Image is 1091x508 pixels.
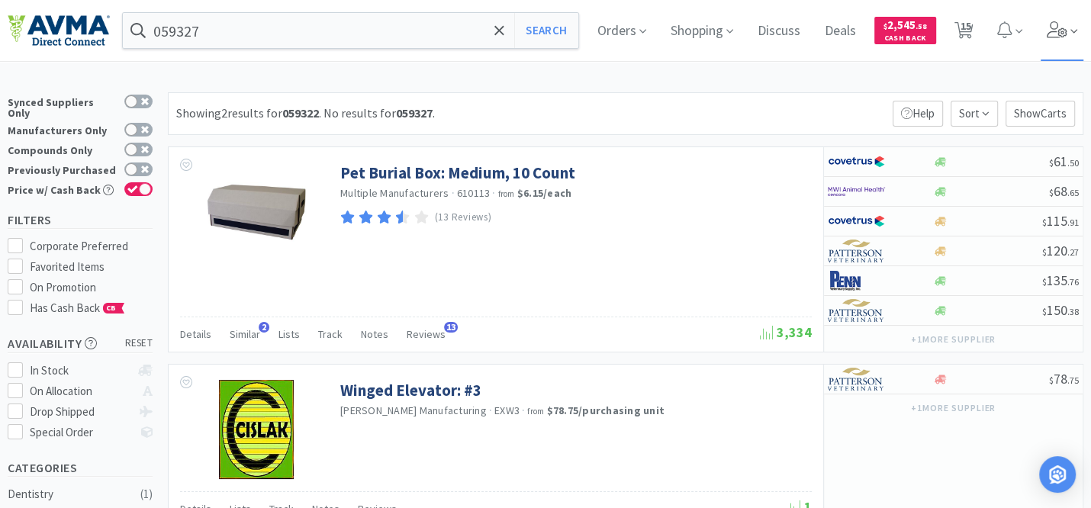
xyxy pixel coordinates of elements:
span: 610113 [457,186,491,200]
img: b30a53890ff74aacb8385243977a09fd_110579.jpeg [219,380,294,479]
span: 115 [1042,212,1079,230]
h5: Filters [8,211,153,229]
span: $ [1049,375,1054,386]
span: 68 [1049,182,1079,200]
span: reset [125,336,153,352]
a: Deals [819,24,862,38]
a: Discuss [751,24,806,38]
div: Drop Shipped [30,403,131,421]
div: On Allocation [30,382,131,400]
span: Details [180,327,211,341]
img: 77fca1acd8b6420a9015268ca798ef17_1.png [828,210,885,233]
a: Multiple Manufacturers [340,186,449,200]
img: f5e969b455434c6296c6d81ef179fa71_3.png [828,299,885,322]
span: . 76 [1067,276,1079,288]
div: Open Intercom Messenger [1039,456,1076,493]
span: . 75 [1067,375,1079,386]
img: f6b2451649754179b5b4e0c70c3f7cb0_2.png [828,180,885,203]
span: $ [1042,306,1047,317]
div: On Promotion [30,278,153,297]
span: · [452,186,455,200]
span: . 27 [1067,246,1079,258]
a: Pet Burial Box: Medium, 10 Count [340,162,575,183]
span: 13 [444,322,458,333]
input: Search by item, sku, manufacturer, ingredient, size... [123,13,578,48]
div: Favorited Items [30,258,153,276]
img: 77fca1acd8b6420a9015268ca798ef17_1.png [828,150,885,173]
span: · [489,404,492,417]
div: Corporate Preferred [30,237,153,256]
span: . 65 [1067,187,1079,198]
p: Show Carts [1006,101,1075,127]
strong: $78.75 / purchasing unit [547,404,665,417]
span: $ [1049,157,1054,169]
div: Compounds Only [8,143,117,156]
span: 2 [259,322,269,333]
span: . 91 [1067,217,1079,228]
p: Help [893,101,943,127]
span: 150 [1042,301,1079,319]
div: ( 1 ) [140,485,153,503]
span: Showing 2 results for . No results for . [176,105,435,121]
div: Previously Purchased [8,162,117,175]
img: 3fbf6b2ea66b41cbb9b0dc6d12a221fb_31818.jpeg [207,162,306,262]
button: +1more supplier [903,397,1003,419]
span: . 58 [916,21,927,31]
img: e1133ece90fa4a959c5ae41b0808c578_9.png [828,269,885,292]
span: 135 [1042,272,1079,289]
span: 61 [1049,153,1079,170]
div: Dentistry [8,485,131,503]
div: Manufacturers Only [8,123,117,136]
span: Has Cash Back [30,301,125,315]
span: EXW3 [494,404,520,417]
a: Winged Elevator: #3 [340,380,481,400]
span: $ [1042,246,1047,258]
span: Sort [951,101,998,127]
span: Similar [230,327,260,341]
h5: Categories [8,459,153,477]
span: Cash Back [883,34,927,44]
p: (13 Reviews) [435,210,492,226]
strong: 059327 [396,105,433,121]
span: . 50 [1067,157,1079,169]
span: $ [883,21,887,31]
span: Notes [361,327,388,341]
strong: 059322 [282,105,319,121]
span: CB [104,304,119,313]
span: from [498,188,515,199]
span: 2,545 [883,18,927,32]
span: Lists [278,327,300,341]
a: [PERSON_NAME] Manufacturing [340,404,487,417]
span: 78 [1049,370,1079,387]
span: 120 [1042,242,1079,259]
span: $ [1042,217,1047,228]
div: Special Order [30,423,131,442]
button: +1more supplier [903,329,1003,350]
strong: $6.15 / each [517,186,572,200]
img: f5e969b455434c6296c6d81ef179fa71_3.png [828,368,885,391]
div: Synced Suppliers Only [8,95,117,118]
span: · [492,186,495,200]
span: $ [1049,187,1054,198]
a: 15 [948,26,980,40]
span: . 38 [1067,306,1079,317]
div: In Stock [30,362,131,380]
span: 3,334 [760,323,812,341]
button: Search [514,13,578,48]
span: Track [318,327,343,341]
img: f5e969b455434c6296c6d81ef179fa71_3.png [828,240,885,262]
span: · [522,404,525,417]
span: Reviews [407,327,446,341]
div: Price w/ Cash Back [8,182,117,195]
a: $2,545.58Cash Back [874,10,936,51]
span: $ [1042,276,1047,288]
img: e4e33dab9f054f5782a47901c742baa9_102.png [8,14,110,47]
span: from [527,406,544,416]
h5: Availability [8,335,153,352]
